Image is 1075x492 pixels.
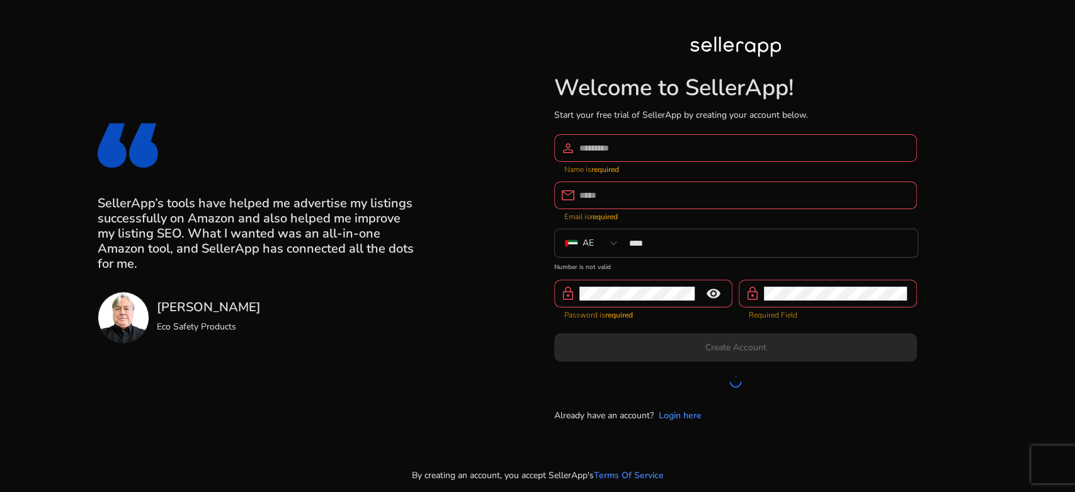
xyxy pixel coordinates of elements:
[659,409,702,422] a: Login here
[157,300,261,315] h3: [PERSON_NAME]
[698,286,729,301] mat-icon: remove_red_eye
[554,259,917,272] mat-error: Number is not valid
[591,164,619,174] strong: required
[605,310,633,320] strong: required
[564,209,907,222] mat-error: Email is
[554,74,917,101] h1: Welcome to SellerApp!
[98,196,420,272] h3: SellerApp’s tools have helped me advertise my listings successfully on Amazon and also helped me ...
[157,320,261,333] p: Eco Safety Products
[554,409,654,422] p: Already have an account?
[560,286,576,301] span: lock
[749,307,907,321] mat-error: Required Field
[564,307,722,321] mat-error: Password is
[590,212,618,222] strong: required
[745,286,760,301] span: lock
[560,140,576,156] span: person
[554,108,917,122] p: Start your free trial of SellerApp by creating your account below.
[583,236,594,250] div: AE
[560,188,576,203] span: email
[594,469,664,482] a: Terms Of Service
[564,162,907,175] mat-error: Name is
